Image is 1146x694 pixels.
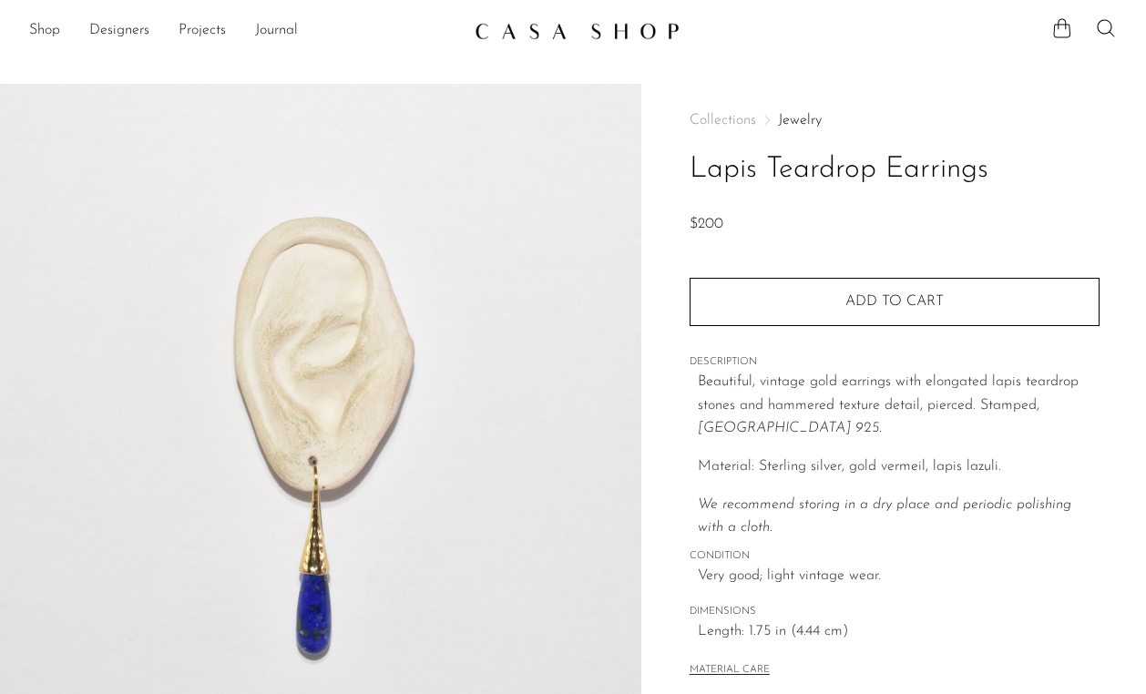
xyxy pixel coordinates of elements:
em: [GEOGRAPHIC_DATA] 925. [698,421,882,435]
span: DIMENSIONS [690,604,1100,620]
p: Beautiful, vintage gold earrings with elongated lapis teardrop stones and hammered texture detail... [698,371,1100,441]
button: MATERIAL CARE [690,664,770,678]
span: Collections [690,113,756,128]
span: DESCRIPTION [690,354,1100,371]
span: CONDITION [690,548,1100,565]
a: Shop [29,19,60,43]
a: Projects [179,19,226,43]
a: Jewelry [778,113,822,128]
nav: Breadcrumbs [690,113,1100,128]
span: Add to cart [845,293,944,311]
i: We recommend storing in a dry place and periodic polishing with a cloth. [698,497,1071,536]
nav: Desktop navigation [29,15,460,46]
span: Very good; light vintage wear. [698,565,1100,588]
span: $200 [690,217,723,231]
span: Length: 1.75 in (4.44 cm) [698,620,1100,644]
a: Designers [89,19,149,43]
ul: NEW HEADER MENU [29,15,460,46]
p: Material: Sterling silver, gold vermeil, lapis lazuli. [698,455,1100,479]
a: Journal [255,19,298,43]
button: Add to cart [690,278,1100,325]
h1: Lapis Teardrop Earrings [690,147,1100,193]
